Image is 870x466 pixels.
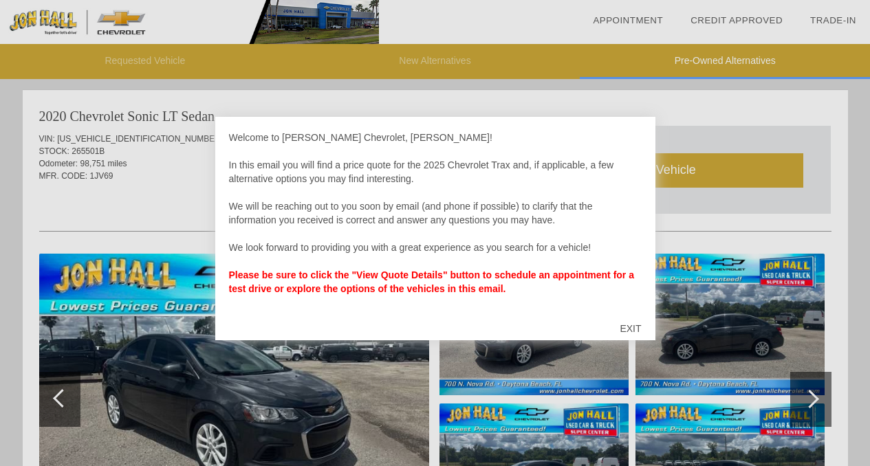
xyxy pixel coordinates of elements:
[229,131,642,309] div: Welcome to [PERSON_NAME] Chevrolet, [PERSON_NAME]! In this email you will find a price quote for ...
[606,308,655,349] div: EXIT
[810,15,856,25] a: Trade-In
[690,15,783,25] a: Credit Approved
[593,15,663,25] a: Appointment
[229,269,634,294] strong: Please be sure to click the "View Quote Details" button to schedule an appointment for a test dri...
